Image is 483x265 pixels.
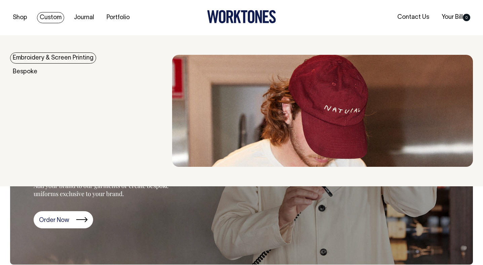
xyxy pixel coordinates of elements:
a: Contact Us [395,12,432,23]
a: Shop [10,12,30,23]
a: Portfolio [104,12,132,23]
a: Custom [37,12,64,23]
a: Your Bill0 [439,12,473,23]
a: Journal [71,12,97,23]
span: 0 [463,14,470,21]
a: Bespoke [10,66,40,77]
a: Embroidery & Screen Printing [10,52,96,64]
a: Order Now [34,211,93,229]
p: Add your brand to our garments or create bespoke uniforms exclusive to your brand. [34,182,185,198]
img: embroidery & Screen Printing [172,55,473,167]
